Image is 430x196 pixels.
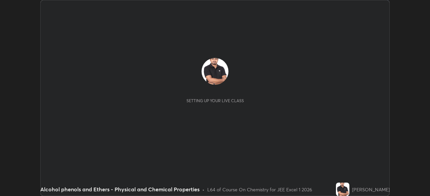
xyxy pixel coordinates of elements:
[336,183,349,196] img: 5fba970c85c7484fbef5fa1617cbed6b.jpg
[207,186,312,193] div: L64 of Course On Chemistry for JEE Excel 1 2026
[186,98,244,103] div: Setting up your live class
[202,58,228,85] img: 5fba970c85c7484fbef5fa1617cbed6b.jpg
[40,185,200,193] div: Alcohol phenols and Ethers - Physical and Chemical Properties
[352,186,390,193] div: [PERSON_NAME]
[202,186,205,193] div: •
